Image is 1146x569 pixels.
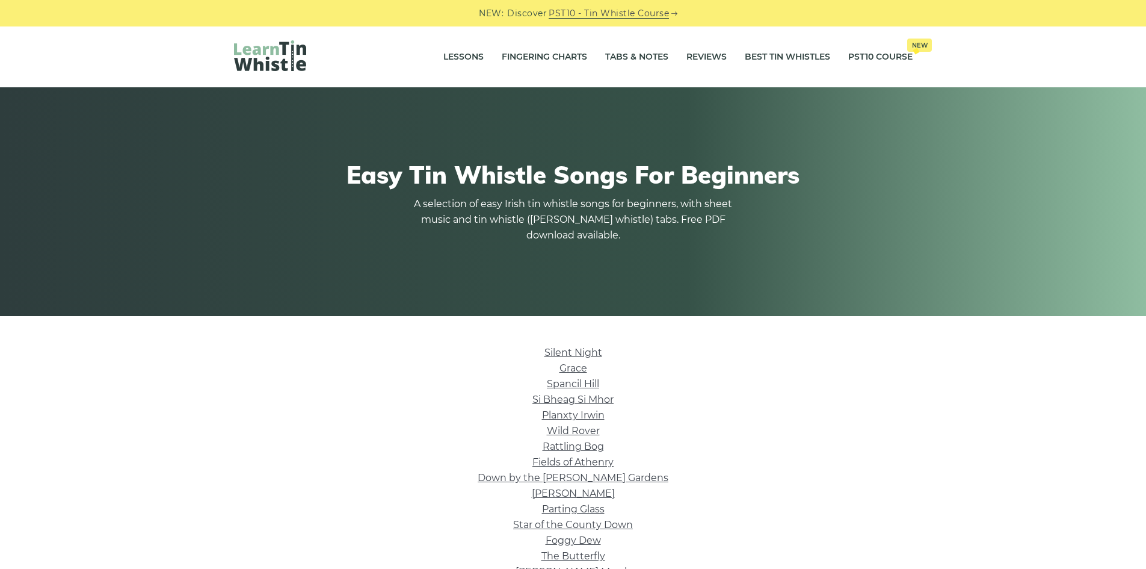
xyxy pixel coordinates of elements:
[234,40,306,71] img: LearnTinWhistle.com
[559,362,587,374] a: Grace
[541,550,605,562] a: The Butterfly
[546,535,601,546] a: Foggy Dew
[542,503,605,515] a: Parting Glass
[532,456,614,468] a: Fields of Athenry
[907,39,932,52] span: New
[411,196,736,243] p: A selection of easy Irish tin whistle songs for beginners, with sheet music and tin whistle ([PER...
[544,347,602,358] a: Silent Night
[686,42,727,72] a: Reviews
[532,394,614,405] a: Si­ Bheag Si­ Mhor
[478,472,668,483] a: Down by the [PERSON_NAME] Gardens
[547,425,600,437] a: Wild Rover
[513,519,633,530] a: Star of the County Down
[543,441,604,452] a: Rattling Bog
[547,378,599,390] a: Spancil Hill
[502,42,587,72] a: Fingering Charts
[848,42,913,72] a: PST10 CourseNew
[745,42,830,72] a: Best Tin Whistles
[234,160,913,189] h1: Easy Tin Whistle Songs For Beginners
[532,488,615,499] a: [PERSON_NAME]
[542,409,605,421] a: Planxty Irwin
[443,42,484,72] a: Lessons
[605,42,668,72] a: Tabs & Notes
